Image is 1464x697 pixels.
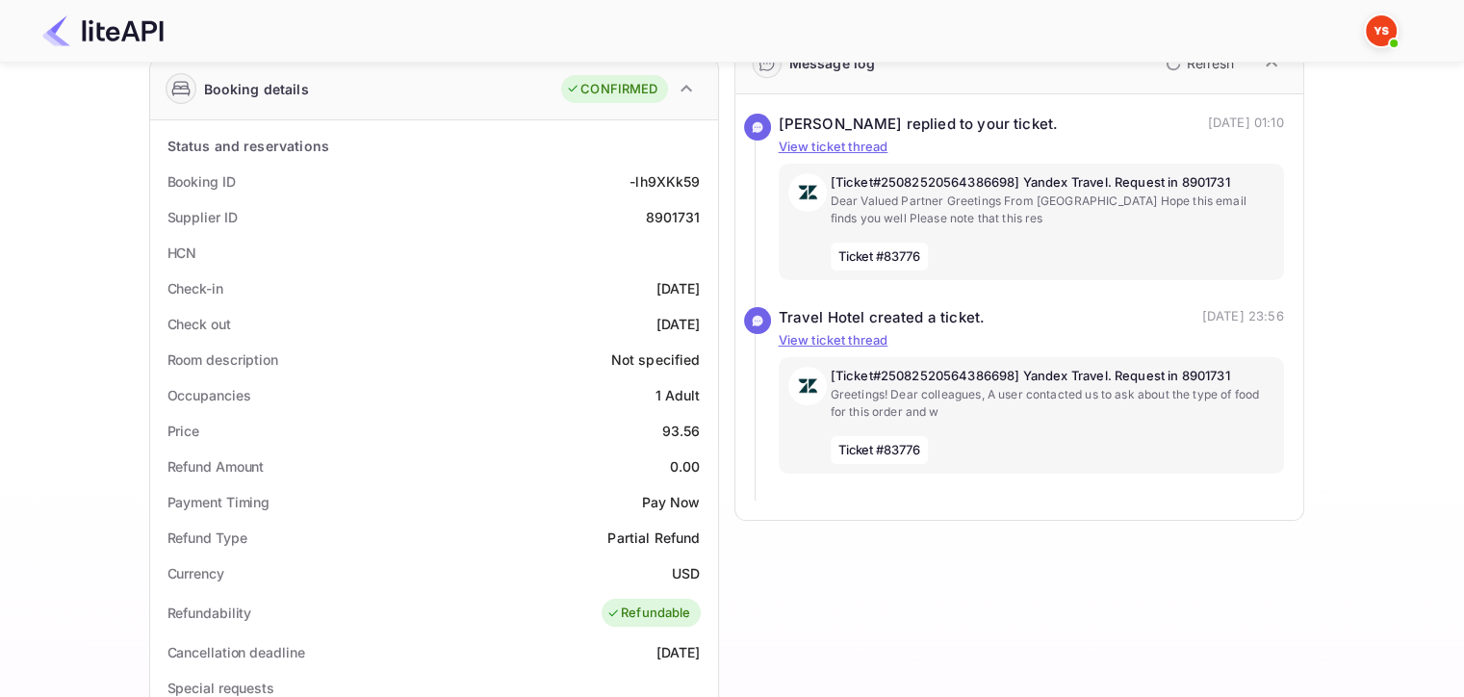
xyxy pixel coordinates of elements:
div: Room description [167,349,278,370]
div: CONFIRMED [566,80,657,99]
div: [DATE] [656,642,701,662]
div: Payment Timing [167,492,270,512]
p: View ticket thread [779,331,1284,350]
div: Check out [167,314,231,334]
p: Dear Valued Partner Greetings From [GEOGRAPHIC_DATA] Hope this email finds you well Please note t... [831,193,1274,227]
div: Status and reservations [167,136,329,156]
div: Refund Type [167,528,247,548]
span: Ticket #83776 [831,243,929,271]
img: AwvSTEc2VUhQAAAAAElFTkSuQmCC [788,367,827,405]
p: [DATE] 23:56 [1202,307,1284,329]
div: Travel Hotel created a ticket. [779,307,986,329]
p: View ticket thread [779,138,1284,157]
div: Not specified [611,349,701,370]
div: Supplier ID [167,207,238,227]
div: 93.56 [662,421,701,441]
div: HCN [167,243,197,263]
div: USD [672,563,700,583]
img: LiteAPI Logo [42,15,164,46]
div: Booking ID [167,171,236,192]
div: Pay Now [641,492,700,512]
p: Greetings! Dear colleagues, A user contacted us to ask about the type of food for this order and w [831,386,1274,421]
div: [PERSON_NAME] replied to your ticket. [779,114,1059,136]
div: [DATE] [656,278,701,298]
div: Refundability [167,603,252,623]
div: Cancellation deadline [167,642,305,662]
div: Message log [789,53,876,73]
div: Check-in [167,278,223,298]
div: 1 Adult [655,385,700,405]
div: Price [167,421,200,441]
p: Refresh [1187,53,1234,73]
button: Refresh [1154,48,1242,79]
div: Refundable [606,604,691,623]
p: [Ticket#25082520564386698] Yandex Travel. Request in 8901731 [831,367,1274,386]
div: Partial Refund [607,528,700,548]
p: [Ticket#25082520564386698] Yandex Travel. Request in 8901731 [831,173,1274,193]
div: [DATE] [656,314,701,334]
div: Occupancies [167,385,251,405]
div: 0.00 [670,456,701,477]
img: Yandex Support [1366,15,1397,46]
span: Ticket #83776 [831,436,929,465]
div: Currency [167,563,224,583]
p: [DATE] 01:10 [1208,114,1284,136]
div: Refund Amount [167,456,265,477]
div: Booking details [204,79,309,99]
img: AwvSTEc2VUhQAAAAAElFTkSuQmCC [788,173,827,212]
div: -lh9XKk59 [629,171,700,192]
div: 8901731 [645,207,700,227]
